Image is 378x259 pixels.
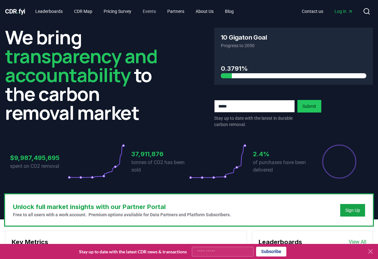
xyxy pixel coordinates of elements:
h3: Unlock full market insights with our Partner Portal [13,202,231,212]
span: transparency and accountability [5,43,157,88]
p: Free to all users with a work account. Premium options available for Data Partners and Platform S... [13,212,231,218]
p: of purchases have been delivered [253,159,311,174]
h2: We bring to the carbon removal market [5,28,164,122]
p: Stay up to date with the latest in durable carbon removal. [214,115,295,128]
a: Leaderboards [30,6,68,17]
h3: 10 Gigaton Goal [221,34,267,41]
h3: 2.4% [253,149,311,159]
a: View All [349,238,366,246]
a: CDR Map [69,6,97,17]
a: Partners [162,6,189,17]
a: Log in [329,6,358,17]
p: tonnes of CO2 has been sold [131,159,189,174]
nav: Main [297,6,358,17]
h3: 0.3791% [221,64,366,73]
button: Submit [297,100,321,113]
h3: Key Metrics [12,237,240,247]
span: CDR fyi [5,8,25,15]
nav: Main [30,6,239,17]
a: About Us [191,6,219,17]
a: Blog [220,6,239,17]
p: spent on CO2 removal [10,163,68,170]
a: Pricing Survey [99,6,136,17]
button: Sign Up [340,204,365,217]
h3: $9,987,495,695 [10,153,68,163]
span: . [17,8,19,15]
a: Events [138,6,161,17]
a: Contact us [297,6,328,17]
div: Percentage of sales delivered [322,144,357,179]
p: Progress to 2050 [221,42,366,49]
a: CDR.fyi [5,7,25,16]
span: Log in [335,8,353,14]
a: Sign Up [345,207,360,213]
h3: Leaderboards [259,237,302,247]
h3: 37,911,876 [131,149,189,159]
